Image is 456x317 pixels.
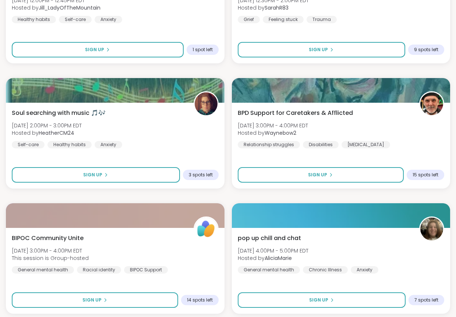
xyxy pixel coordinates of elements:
[308,172,327,178] span: Sign Up
[12,266,74,274] div: General mental health
[309,46,328,53] span: Sign Up
[238,254,308,262] span: Hosted by
[12,247,89,254] span: [DATE] 3:00PM - 4:00PM EDT
[85,46,104,53] span: Sign Up
[420,92,443,115] img: Waynebow2
[39,129,74,137] b: HeatherCM24
[77,266,121,274] div: Racial identity
[414,47,438,53] span: 9 spots left
[12,141,45,148] div: Self-care
[12,292,178,308] button: Sign Up
[12,234,84,243] span: BIPOC Community Unite
[39,4,100,11] b: Jill_LadyOfTheMountain
[83,172,102,178] span: Sign Up
[238,4,309,11] span: Hosted by
[12,4,100,11] span: Hosted by
[309,297,328,303] span: Sign Up
[82,297,102,303] span: Sign Up
[12,109,106,117] span: Soul searching with music 🎵🎶
[12,16,56,23] div: Healthy habits
[307,16,337,23] div: Trauma
[238,247,308,254] span: [DATE] 4:00PM - 5:00PM EDT
[12,129,82,137] span: Hosted by
[238,16,260,23] div: Grief
[238,167,404,183] button: Sign Up
[265,254,292,262] b: AliciaMarie
[420,218,443,240] img: AliciaMarie
[414,297,438,303] span: 7 spots left
[238,141,300,148] div: Relationship struggles
[47,141,92,148] div: Healthy habits
[303,266,348,274] div: Chronic Illness
[238,122,308,129] span: [DATE] 3:00PM - 4:00PM EDT
[238,266,300,274] div: General mental health
[195,92,218,115] img: HeatherCM24
[124,266,168,274] div: BIPOC Support
[12,254,89,262] span: This session is Group-hosted
[187,297,213,303] span: 14 spots left
[95,141,122,148] div: Anxiety
[238,292,406,308] button: Sign Up
[95,16,122,23] div: Anxiety
[351,266,378,274] div: Anxiety
[265,4,289,11] b: SarahR83
[12,122,82,129] span: [DATE] 2:00PM - 3:00PM EDT
[238,234,301,243] span: pop up chill and chat
[303,141,339,148] div: Disabilities
[265,129,296,137] b: Waynebow2
[59,16,92,23] div: Self-care
[238,109,353,117] span: BPD Support for Caretakers & Afflicted
[413,172,438,178] span: 15 spots left
[342,141,390,148] div: [MEDICAL_DATA]
[189,172,213,178] span: 3 spots left
[263,16,304,23] div: Feeling stuck
[195,218,218,240] img: ShareWell
[12,42,184,57] button: Sign Up
[238,42,406,57] button: Sign Up
[192,47,213,53] span: 1 spot left
[12,167,180,183] button: Sign Up
[238,129,308,137] span: Hosted by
